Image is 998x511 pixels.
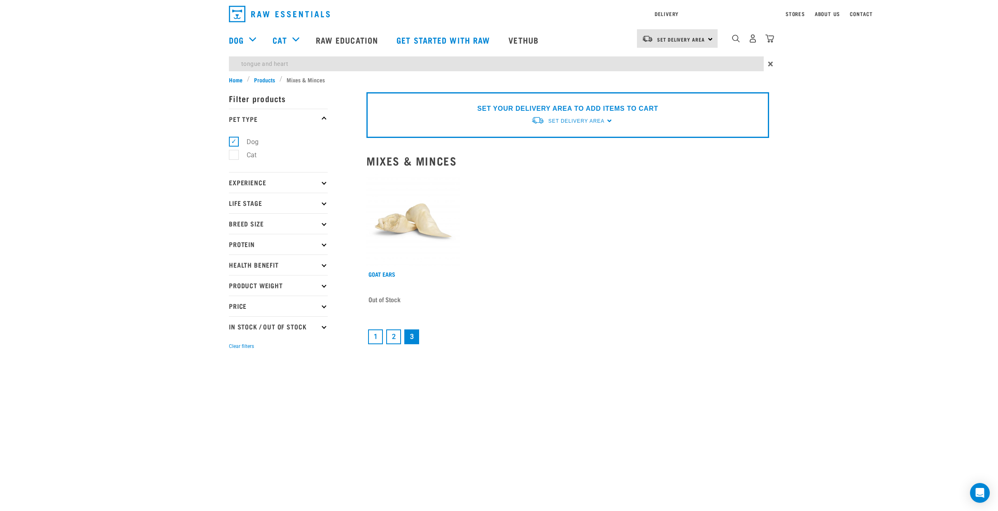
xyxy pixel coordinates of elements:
span: Out of Stock [368,293,401,306]
img: Raw Essentials Logo [229,6,330,22]
label: Dog [233,137,262,147]
a: Get started with Raw [388,23,500,56]
a: Goto page 2 [386,329,401,344]
a: About Us [815,12,840,15]
span: × [768,56,773,71]
span: Home [229,75,243,84]
p: Health Benefit [229,254,328,275]
nav: dropdown navigation [222,2,776,26]
img: Goat Ears [366,174,460,267]
a: Goto page 1 [368,329,383,344]
nav: pagination [366,328,769,346]
a: Page 3 [404,329,419,344]
a: Dog [229,34,244,46]
a: Products [250,75,280,84]
a: Raw Education [308,23,388,56]
span: Products [254,75,275,84]
p: Filter products [229,88,328,109]
a: Contact [850,12,873,15]
nav: breadcrumbs [229,75,769,84]
a: Home [229,75,247,84]
p: Price [229,296,328,316]
a: Goat Ears [368,273,395,275]
p: Product Weight [229,275,328,296]
button: Clear filters [229,343,254,350]
p: Life Stage [229,193,328,213]
h2: Mixes & Minces [366,154,769,167]
span: Set Delivery Area [548,118,604,124]
a: Stores [786,12,805,15]
p: In Stock / Out Of Stock [229,316,328,337]
img: user.png [748,34,757,43]
img: home-icon@2x.png [765,34,774,43]
span: Set Delivery Area [657,38,705,41]
p: Protein [229,234,328,254]
p: Breed Size [229,213,328,234]
label: Cat [233,150,260,160]
img: home-icon-1@2x.png [732,35,740,42]
nav: dropdown navigation [67,23,931,56]
p: Experience [229,172,328,193]
a: Delivery [655,12,679,15]
input: Search... [229,56,764,71]
a: Cat [273,34,287,46]
p: SET YOUR DELIVERY AREA TO ADD ITEMS TO CART [477,104,658,114]
img: van-moving.png [531,116,544,125]
img: van-moving.png [642,35,653,42]
a: Vethub [500,23,549,56]
p: Pet Type [229,109,328,129]
div: Open Intercom Messenger [970,483,990,503]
